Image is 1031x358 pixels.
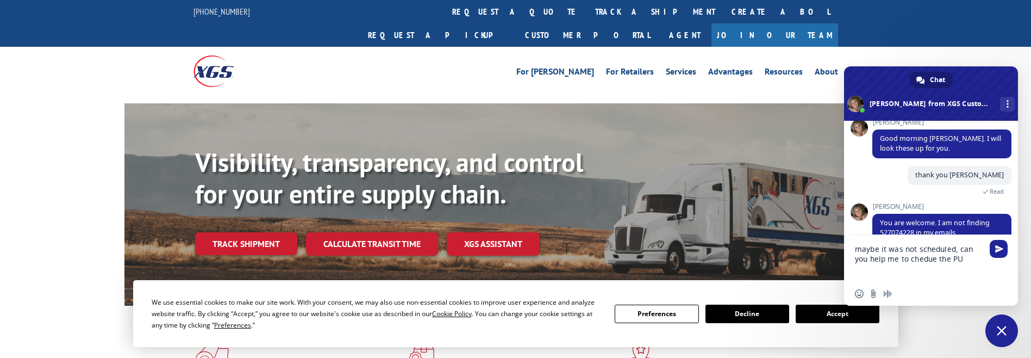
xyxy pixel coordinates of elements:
span: Read [990,188,1004,195]
textarea: Compose your message... [855,235,985,282]
a: About [815,67,838,79]
button: Accept [796,305,879,323]
span: Send [990,240,1008,258]
a: Agent [658,23,711,47]
span: Send a file [869,289,878,298]
button: Preferences [615,305,698,323]
span: Cookie Policy [432,309,472,318]
div: We use essential cookies to make our site work. With your consent, we may also use non-essential ... [152,297,602,331]
span: Good morning [PERSON_NAME]. I will look these up for you. [880,134,1001,153]
a: Track shipment [195,232,297,255]
a: For Retailers [606,67,654,79]
span: You are welcome. I am not finding 527074228 in my emails. [880,218,990,237]
a: Calculate transit time [306,232,438,256]
a: Resources [765,67,803,79]
span: Insert an emoji [855,289,864,298]
a: Chat [910,72,953,88]
a: Customer Portal [517,23,658,47]
a: Join Our Team [711,23,838,47]
b: Visibility, transparency, and control for your entire supply chain. [195,145,583,211]
span: Preferences [214,320,251,330]
a: Close chat [985,314,1018,347]
a: Services [666,67,696,79]
a: XGS ASSISTANT [447,232,540,256]
span: [PERSON_NAME] [872,203,1011,211]
a: Advantages [708,67,753,79]
a: Request a pickup [360,23,517,47]
span: Audio message [883,289,892,298]
span: Chat [930,72,945,88]
a: [PHONE_NUMBER] [193,6,250,17]
a: For [PERSON_NAME] [516,67,594,79]
div: Cookie Consent Prompt [133,280,898,347]
button: Decline [705,305,789,323]
span: thank you [PERSON_NAME] [915,170,1004,180]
